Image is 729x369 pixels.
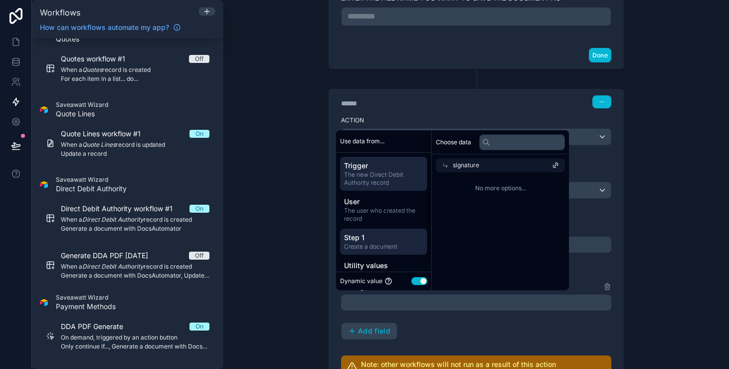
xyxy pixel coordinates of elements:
span: Add field [358,327,390,336]
span: Utility values [344,261,423,271]
div: Off [195,252,203,260]
a: DDA PDF GenerateOnOn demand, triggered by an action buttonOnly continue if..., Generate a documen... [40,316,215,357]
span: Direct Debit Authority [56,184,127,194]
span: Dynamic value [340,277,382,285]
span: Quotes [56,34,108,44]
a: Quotes workflow #1OffWhen aQuotesrecord is createdFor each item in a list... do... [40,48,215,89]
span: Trigger [344,161,423,171]
span: signature [453,161,479,169]
span: Use data from... [340,137,384,145]
a: How can workflows automate my app? [36,22,185,32]
button: Update a record [341,128,611,145]
span: Saveawatt Wizard [56,294,116,302]
span: User [344,197,423,207]
span: Only continue if..., Generate a document with DocsAutomator, Create a record [61,343,209,351]
span: On demand, triggered by an action button [61,334,209,342]
span: Choose data [436,138,471,146]
em: Quotes [82,66,102,73]
img: Airtable Logo [40,181,48,189]
span: DDA PDF Generate [61,322,135,332]
button: Done [589,48,611,62]
em: Direct Debit Authority [82,216,144,223]
div: On [195,130,203,138]
img: Airtable Logo [40,106,48,114]
div: On [195,323,203,331]
span: The user who created the record [344,207,423,223]
span: Direct Debit Authority workflow #1 [61,204,184,214]
div: On [195,205,203,213]
span: Generate a document with DocsAutomator [61,225,209,233]
span: Quote Lines [56,109,108,119]
div: scrollable content [336,153,431,272]
span: When a record is created [61,66,209,74]
span: Saveawatt Wizard [56,176,127,184]
label: Action [341,116,611,124]
span: Saveawatt Wizard [56,101,108,109]
a: Direct Debit Authority workflow #1OnWhen aDirect Debit Authorityrecord is createdGenerate a docum... [40,198,215,239]
span: For each item in a list... do... [61,75,209,83]
img: Airtable Logo [40,299,48,307]
span: Step 1 [344,233,423,243]
span: When a record is updated [61,141,209,149]
span: Generate DDA PDF [DATE] [61,251,160,261]
a: Generate DDA PDF [DATE]OffWhen aDirect Debit Authorityrecord is createdGenerate a document with D... [40,245,215,286]
div: scrollable content [32,38,223,369]
span: Values to help with actions [344,271,423,279]
em: Quote Lines [82,141,116,148]
span: When a record is created [61,216,209,224]
a: Quote Lines workflow #1OnWhen aQuote Linesrecord is updatedUpdate a record [40,123,215,164]
span: How can workflows automate my app? [40,22,169,32]
span: Update a record [61,150,209,158]
span: The new Direct Debit Authority record [344,171,423,187]
span: Quotes workflow #1 [61,54,137,64]
span: Payment Methods [56,302,116,312]
span: Workflows [40,7,80,17]
button: Add field [341,323,397,340]
span: Create a document [344,243,423,251]
span: Generate a document with DocsAutomator, Update a record [61,272,209,280]
em: Direct Debit Authority [82,263,144,270]
span: When a record is created [61,263,209,271]
span: Quote Lines workflow #1 [61,129,153,139]
div: Off [195,55,203,63]
button: Add field [342,323,397,339]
